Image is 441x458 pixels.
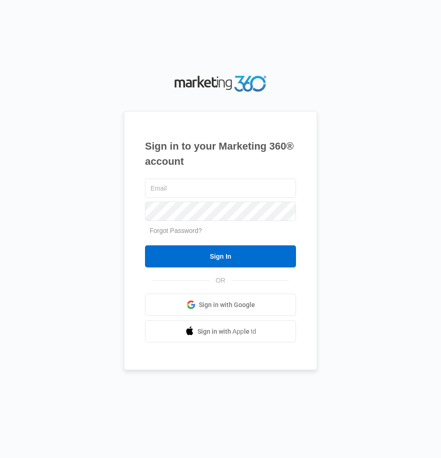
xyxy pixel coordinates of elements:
[145,139,296,169] h1: Sign in to your Marketing 360® account
[145,179,296,198] input: Email
[145,320,296,342] a: Sign in with Apple Id
[145,245,296,267] input: Sign In
[199,300,255,310] span: Sign in with Google
[209,276,232,285] span: OR
[145,294,296,316] a: Sign in with Google
[197,327,256,336] span: Sign in with Apple Id
[150,227,202,234] a: Forgot Password?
